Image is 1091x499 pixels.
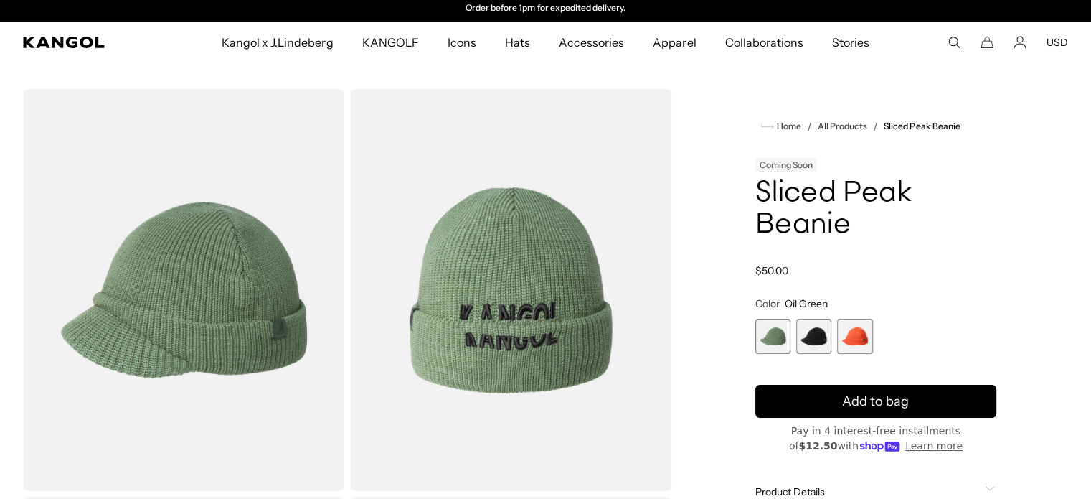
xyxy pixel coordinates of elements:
button: USD [1047,36,1068,49]
a: Kangol [23,37,146,48]
a: All Products [818,121,867,131]
span: Stories [832,22,869,63]
div: Announcement [398,3,694,14]
span: Home [774,121,801,131]
span: Product Details [755,485,979,498]
label: Oil Green [755,319,790,354]
div: 3 of 3 [837,319,872,354]
span: Icons [448,22,476,63]
a: Stories [818,22,884,63]
div: 2 of 2 [398,3,694,14]
h1: Sliced Peak Beanie [755,178,996,241]
div: 1 of 3 [755,319,790,354]
a: Sliced Peak Beanie [884,121,960,131]
li: / [867,118,878,135]
span: Apparel [653,22,696,63]
a: Kangol x J.Lindeberg [207,22,348,63]
span: Color [755,297,780,310]
label: Black [796,319,831,354]
a: Accessories [544,22,638,63]
span: Kangol x J.Lindeberg [222,22,334,63]
span: KANGOLF [362,22,418,63]
span: Add to bag [842,392,909,411]
a: Hats [491,22,544,63]
li: / [801,118,812,135]
a: Home [761,120,801,133]
p: Order before 1pm for expedited delivery. [466,3,625,14]
span: Accessories [559,22,624,63]
slideshow-component: Announcement bar [398,3,694,14]
nav: breadcrumbs [755,118,996,135]
summary: Search here [948,36,960,49]
img: color-oil-green [23,89,344,491]
a: Icons [433,22,491,63]
a: Collaborations [710,22,817,63]
span: Collaborations [724,22,803,63]
button: Cart [981,36,993,49]
div: Coming Soon [755,158,817,172]
button: Add to bag [755,385,996,418]
a: Apparel [638,22,710,63]
label: Coral Flame [837,319,872,354]
a: KANGOLF [347,22,433,63]
span: Hats [505,22,530,63]
div: 2 of 3 [796,319,831,354]
img: color-oil-green [350,89,671,491]
span: $50.00 [755,264,788,277]
a: Account [1014,36,1026,49]
span: Oil Green [785,297,828,310]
